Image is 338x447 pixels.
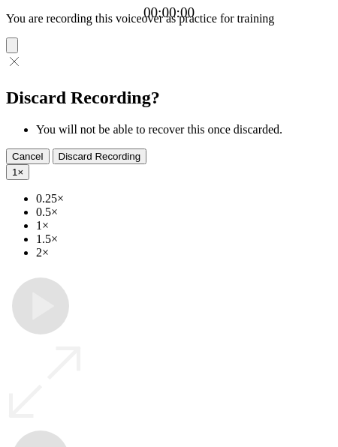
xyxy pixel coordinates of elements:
span: 1 [12,166,17,178]
a: 00:00:00 [143,4,195,21]
h2: Discard Recording? [6,88,332,108]
li: 0.5× [36,205,332,219]
p: You are recording this voiceover as practice for training [6,12,332,25]
button: 1× [6,164,29,180]
li: You will not be able to recover this once discarded. [36,123,332,136]
button: Cancel [6,148,50,164]
li: 1× [36,219,332,232]
li: 2× [36,246,332,259]
button: Discard Recording [53,148,147,164]
li: 0.25× [36,192,332,205]
li: 1.5× [36,232,332,246]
